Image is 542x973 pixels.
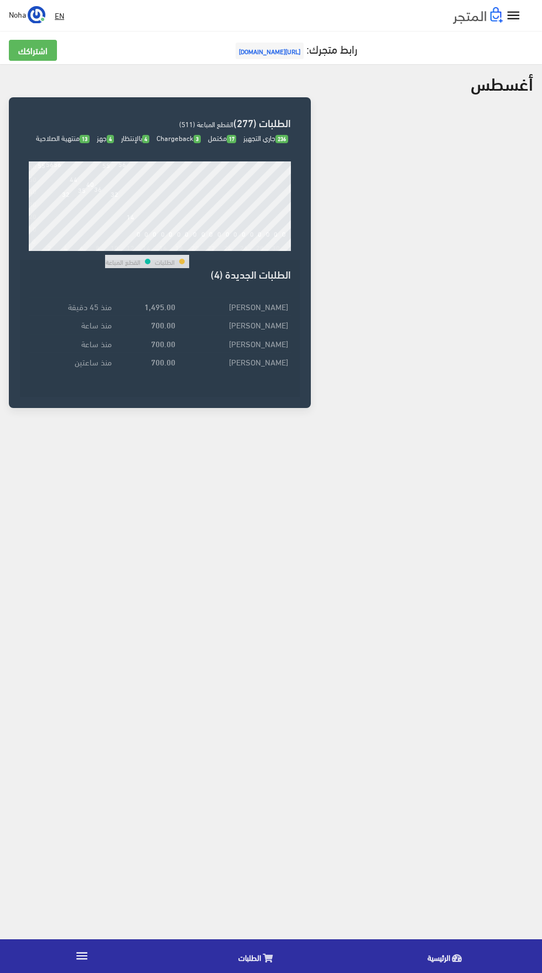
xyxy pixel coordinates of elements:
span: 17 [227,135,237,143]
img: ... [28,6,45,24]
img: . [453,7,503,24]
span: جاري التجهيز [243,131,288,144]
td: القطع المباعة [105,255,141,268]
h2: أغسطس [471,73,533,92]
span: Chargeback [157,131,201,144]
span: الطلبات [238,950,261,964]
strong: 700.00 [151,355,175,368]
a: رابط متجرك:[URL][DOMAIN_NAME] [233,38,357,59]
div: 2 [48,243,51,251]
u: EN [55,8,64,22]
div: 16 [159,243,167,251]
span: الرئيسية [428,950,450,964]
div: 14 [143,243,150,251]
span: جهز [97,131,114,144]
i:  [505,8,522,24]
div: 8 [96,243,100,251]
span: بالإنتظار [121,131,149,144]
div: 28 [256,243,264,251]
div: 56 [46,159,54,169]
span: 13 [80,135,90,143]
td: الطلبات [154,255,175,268]
td: [PERSON_NAME] [178,352,291,370]
span: 4 [142,135,149,143]
span: 4 [107,135,114,143]
div: 26 [240,243,248,251]
div: 12 [127,243,134,251]
span: 236 [275,135,288,143]
a: EN [50,6,69,25]
div: 18 [175,243,183,251]
div: 55 [38,160,45,170]
td: [PERSON_NAME] [178,297,291,316]
td: [PERSON_NAME] [178,316,291,334]
div: 10 [111,243,118,251]
strong: 700.00 [151,318,175,331]
strong: 1,495.00 [144,300,175,312]
div: 22 [207,243,215,251]
span: [URL][DOMAIN_NAME] [236,43,304,59]
span: القطع المباعة (511) [179,117,233,130]
td: [PERSON_NAME] [178,334,291,352]
div: 4 [64,243,67,251]
strong: 700.00 [151,337,175,349]
td: منذ 45 دقيقة [29,297,114,316]
a: الرئيسية [353,942,542,970]
td: منذ ساعتين [29,352,114,370]
span: مكتمل [208,131,237,144]
a: الطلبات [164,942,353,970]
div: 30 [272,243,280,251]
div: 24 [224,243,232,251]
span: 3 [194,135,201,143]
div: 55 [102,160,110,170]
div: 20 [191,243,199,251]
a: اشتراكك [9,40,57,61]
span: Noha [9,7,26,21]
div: 6 [80,243,84,251]
h3: الطلبات (277) [29,117,291,128]
td: منذ ساعة [29,334,114,352]
i:  [75,949,89,963]
div: 56 [54,159,61,169]
h3: الطلبات الجديدة (4) [29,269,291,279]
div: 56 [118,159,126,169]
a: ... Noha [9,6,45,23]
span: منتهية الصلاحية [36,131,90,144]
td: منذ ساعة [29,316,114,334]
